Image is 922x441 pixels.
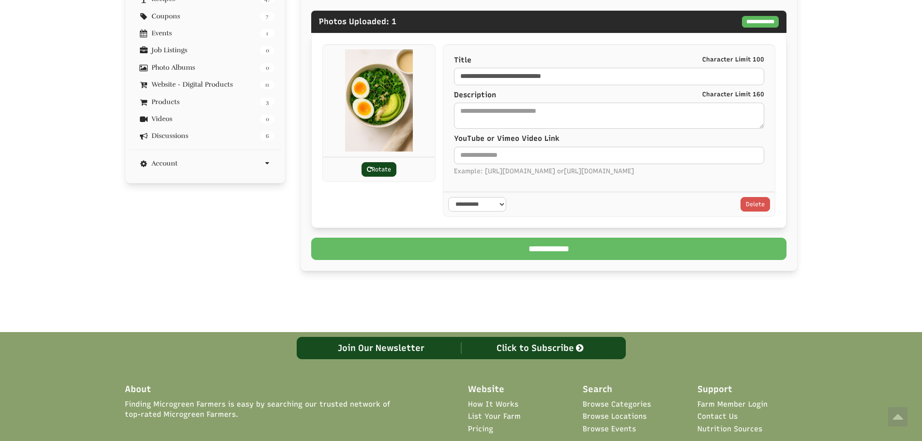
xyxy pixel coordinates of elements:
span: Search [583,383,612,396]
a: Join Our Newsletter Click to Subscribe [297,337,626,359]
span: 0 [260,115,274,123]
a: 0 Videos [136,115,275,122]
a: List Your Farm [468,411,521,422]
a: Farm Member Login [697,399,768,410]
span: 7 [260,12,274,21]
span: Photos Uploaded: 1 [319,16,396,26]
a: 6 Discussions [136,132,275,139]
span: 0 [260,63,274,72]
span: Example: [URL][DOMAIN_NAME] or [454,167,764,176]
span: 3 [260,98,274,106]
a: Nutrition Sources [697,424,762,434]
label: Description [454,90,764,100]
a: 3 Products [136,98,275,106]
span: Support [697,383,732,396]
label: Title [454,55,764,65]
a: Browse Locations [583,411,647,422]
div: Click to Subscribe [461,342,620,354]
select: select-1 [448,197,506,212]
label: YouTube or Vimeo Video Link [454,134,559,144]
a: Rotate [362,162,396,177]
a: 1 Events [136,30,275,37]
a: Delete [741,197,770,212]
a: Contact Us [697,411,738,422]
span: 11 [260,80,274,89]
small: Character Limit 160 [702,90,764,99]
span: 1 [260,29,274,38]
div: Join Our Newsletter [302,342,461,354]
span: [URL][DOMAIN_NAME] [564,167,634,176]
a: Pricing [468,424,493,434]
span: About [125,383,151,396]
a: How It Works [468,399,518,410]
a: 7 Coupons [136,13,275,20]
span: 6 [260,132,274,140]
a: Browse Events [583,424,636,434]
span: 0 [260,46,274,55]
span: Finding Microgreen Farmers is easy by searching our trusted network of top-rated Microgreen Farmers. [125,399,397,420]
a: Browse Categories [583,399,651,410]
a: Account [136,160,275,167]
a: 11 Website - Digital Products [136,81,275,88]
small: Character Limit 100 [702,55,764,64]
span: Website [468,383,504,396]
a: 0 Photo Albums [136,64,275,71]
a: 0 Job Listings [136,46,275,54]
